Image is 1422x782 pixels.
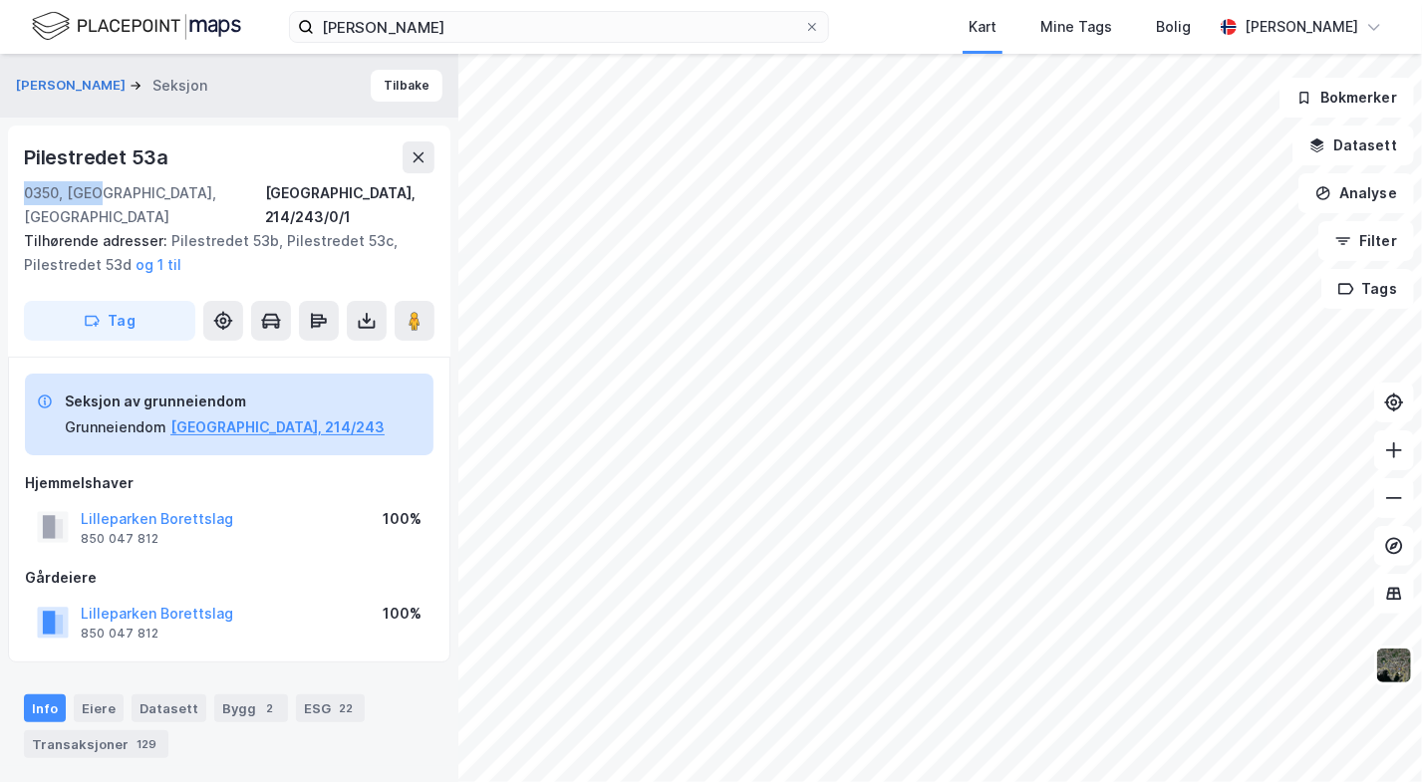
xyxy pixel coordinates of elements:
div: Bolig [1156,15,1191,39]
div: [GEOGRAPHIC_DATA], 214/243/0/1 [265,181,434,229]
div: Bygg [214,694,288,722]
div: 22 [335,698,357,718]
button: [PERSON_NAME] [16,76,130,96]
input: Søk på adresse, matrikkel, gårdeiere, leietakere eller personer [314,12,804,42]
div: Kontrollprogram for chat [1322,686,1422,782]
span: Tilhørende adresser: [24,232,171,249]
button: Tilbake [371,70,442,102]
div: Pilestredet 53b, Pilestredet 53c, Pilestredet 53d [24,229,419,277]
div: Mine Tags [1040,15,1112,39]
div: Info [24,694,66,722]
div: Gårdeiere [25,566,433,590]
div: Kart [969,15,996,39]
div: ESG [296,694,365,722]
button: Datasett [1292,126,1414,165]
div: 100% [383,507,422,531]
div: Transaksjoner [24,730,168,758]
div: Grunneiendom [65,415,166,439]
button: Analyse [1298,173,1414,213]
button: [GEOGRAPHIC_DATA], 214/243 [170,415,385,439]
div: 2 [260,698,280,718]
div: 129 [133,734,160,754]
div: Eiere [74,694,124,722]
img: 9k= [1375,647,1413,684]
div: 850 047 812 [81,531,158,547]
div: 850 047 812 [81,626,158,642]
button: Bokmerker [1280,78,1414,118]
div: [PERSON_NAME] [1245,15,1358,39]
button: Filter [1318,221,1414,261]
div: Hjemmelshaver [25,471,433,495]
button: Tag [24,301,195,341]
div: Seksjon [152,74,207,98]
img: logo.f888ab2527a4732fd821a326f86c7f29.svg [32,9,241,44]
iframe: Chat Widget [1322,686,1422,782]
div: Seksjon av grunneiendom [65,390,385,413]
div: 100% [383,602,422,626]
div: Datasett [132,694,206,722]
div: Pilestredet 53a [24,141,172,173]
div: 0350, [GEOGRAPHIC_DATA], [GEOGRAPHIC_DATA] [24,181,265,229]
button: Tags [1321,269,1414,309]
